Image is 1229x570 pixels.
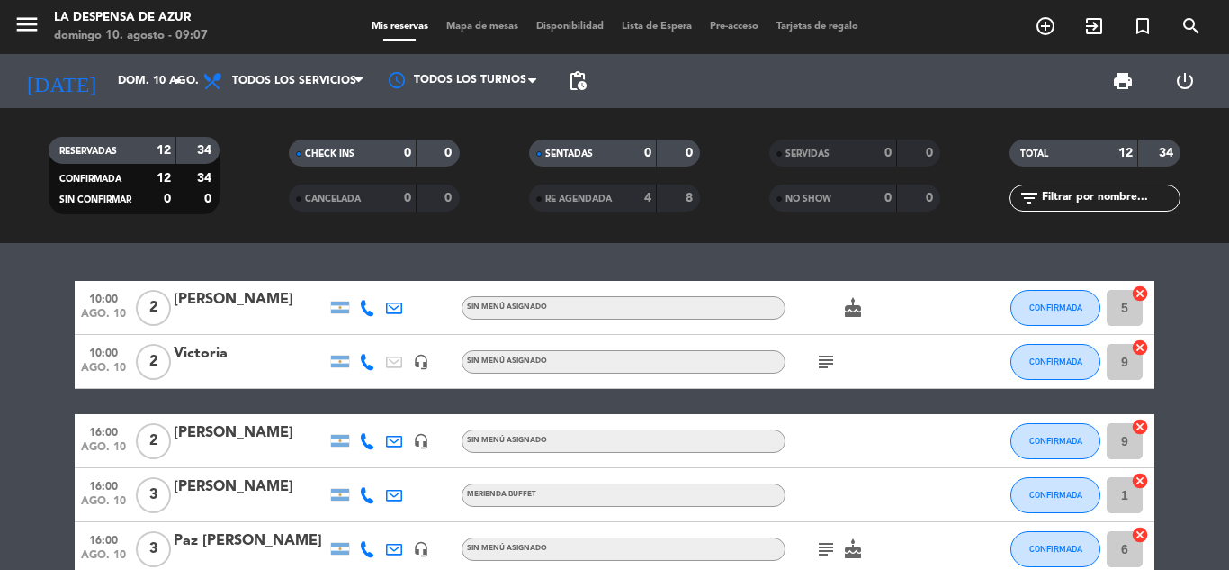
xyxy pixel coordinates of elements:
[1010,531,1100,567] button: CONFIRMADA
[545,195,612,204] span: RE AGENDADA
[1131,472,1149,490] i: cancel
[613,22,701,32] span: Lista de Espera
[1010,344,1100,380] button: CONFIRMADA
[81,475,126,495] span: 16:00
[884,147,892,159] strong: 0
[467,545,547,552] span: Sin menú asignado
[413,541,429,557] i: headset_mic
[926,147,937,159] strong: 0
[815,538,837,560] i: subject
[527,22,613,32] span: Disponibilidad
[686,147,696,159] strong: 0
[13,11,40,44] button: menu
[884,192,892,204] strong: 0
[1112,70,1134,92] span: print
[363,22,437,32] span: Mis reservas
[164,193,171,205] strong: 0
[467,303,547,311] span: Sin menú asignado
[59,147,117,156] span: RESERVADAS
[305,149,354,158] span: CHECK INS
[54,27,208,45] div: domingo 10. agosto - 09:07
[167,70,189,92] i: arrow_drop_down
[1018,187,1040,209] i: filter_list
[1029,544,1082,554] span: CONFIRMADA
[136,290,171,326] span: 2
[174,421,327,445] div: [PERSON_NAME]
[81,421,126,441] span: 16:00
[157,144,171,157] strong: 12
[197,144,215,157] strong: 34
[545,149,593,158] span: SENTADAS
[1153,54,1216,108] div: LOG OUT
[444,192,455,204] strong: 0
[204,193,215,205] strong: 0
[305,195,361,204] span: CANCELADA
[1174,70,1196,92] i: power_settings_new
[1118,147,1133,159] strong: 12
[232,75,356,87] span: Todos los servicios
[157,172,171,185] strong: 12
[1131,285,1149,303] i: cancel
[701,22,767,32] span: Pre-acceso
[1029,303,1082,312] span: CONFIRMADA
[59,195,131,204] span: SIN CONFIRMAR
[767,22,867,32] span: Tarjetas de regalo
[81,308,126,329] span: ago. 10
[174,342,327,366] div: Victoria
[437,22,527,32] span: Mapa de mesas
[174,529,327,553] div: Paz [PERSON_NAME]
[1010,423,1100,459] button: CONFIRMADA
[54,9,208,27] div: La Despensa de Azur
[1131,339,1149,357] i: cancel
[644,192,651,204] strong: 4
[1040,188,1180,208] input: Filtrar por nombre...
[81,341,126,362] span: 10:00
[174,288,327,312] div: [PERSON_NAME]
[81,495,126,516] span: ago. 10
[1020,149,1048,158] span: TOTAL
[174,475,327,499] div: [PERSON_NAME]
[1131,418,1149,436] i: cancel
[1159,147,1177,159] strong: 34
[404,147,411,159] strong: 0
[413,354,429,370] i: headset_mic
[136,344,171,380] span: 2
[1180,15,1202,37] i: search
[136,477,171,513] span: 3
[413,433,429,449] i: headset_mic
[136,531,171,567] span: 3
[815,351,837,373] i: subject
[1029,490,1082,500] span: CONFIRMADA
[567,70,588,92] span: pending_actions
[842,538,864,560] i: cake
[785,195,831,204] span: NO SHOW
[842,297,864,319] i: cake
[81,287,126,308] span: 10:00
[13,11,40,38] i: menu
[404,192,411,204] strong: 0
[444,147,455,159] strong: 0
[1083,15,1105,37] i: exit_to_app
[1029,436,1082,446] span: CONFIRMADA
[197,172,215,185] strong: 34
[1132,15,1153,37] i: turned_in_not
[81,441,126,462] span: ago. 10
[644,147,651,159] strong: 0
[81,549,126,570] span: ago. 10
[926,192,937,204] strong: 0
[59,175,121,184] span: CONFIRMADA
[467,491,536,498] span: Merienda Buffet
[13,61,109,101] i: [DATE]
[467,437,547,444] span: Sin menú asignado
[1035,15,1056,37] i: add_circle_outline
[136,423,171,459] span: 2
[1010,290,1100,326] button: CONFIRMADA
[686,192,696,204] strong: 8
[1029,357,1082,366] span: CONFIRMADA
[1131,526,1149,544] i: cancel
[81,529,126,549] span: 16:00
[785,149,830,158] span: SERVIDAS
[467,357,547,365] span: Sin menú asignado
[81,362,126,383] span: ago. 10
[1010,477,1100,513] button: CONFIRMADA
